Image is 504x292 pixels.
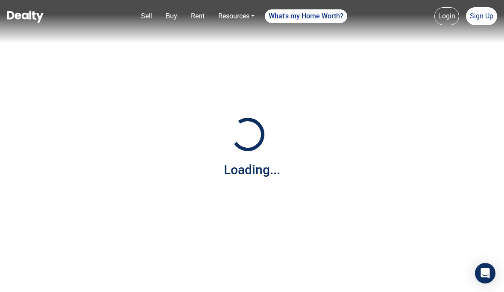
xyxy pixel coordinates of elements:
a: Resources [215,8,258,25]
img: Dealty - Buy, Sell & Rent Homes [7,11,44,23]
img: Loading [226,113,269,156]
div: Loading... [224,160,280,179]
a: Login [434,7,459,25]
a: Sign Up [466,7,497,25]
a: Rent [188,8,208,25]
a: What's my Home Worth? [265,9,347,23]
div: Open Intercom Messenger [475,263,495,283]
a: Buy [162,8,181,25]
a: Sell [138,8,155,25]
